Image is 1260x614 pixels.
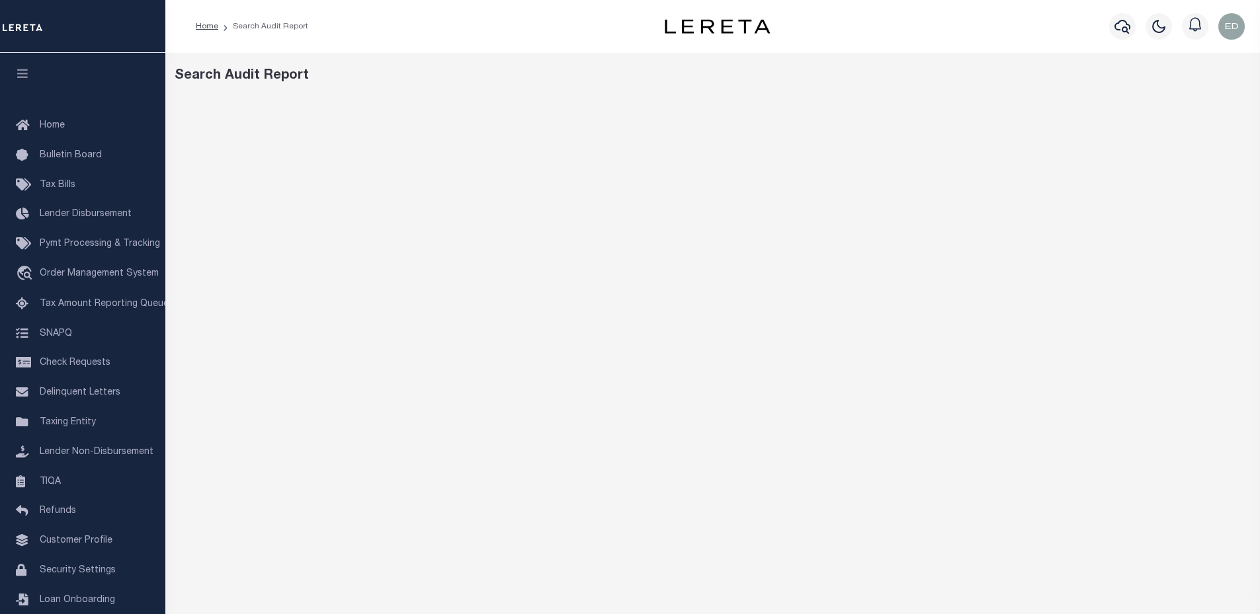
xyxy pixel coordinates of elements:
[40,506,76,516] span: Refunds
[40,595,115,605] span: Loan Onboarding
[40,358,110,367] span: Check Requests
[40,566,116,575] span: Security Settings
[40,299,169,309] span: Tax Amount Reporting Queue
[196,22,218,30] a: Home
[40,151,102,160] span: Bulletin Board
[218,20,308,32] li: Search Audit Report
[40,447,153,457] span: Lender Non-Disbursement
[40,536,112,545] span: Customer Profile
[665,19,771,34] img: logo-dark.svg
[40,180,75,190] span: Tax Bills
[40,239,160,249] span: Pymt Processing & Tracking
[40,328,72,338] span: SNAPQ
[40,477,61,486] span: TIQA
[40,388,120,397] span: Delinquent Letters
[1218,13,1245,40] img: svg+xml;base64,PHN2ZyB4bWxucz0iaHR0cDovL3d3dy53My5vcmcvMjAwMC9zdmciIHBvaW50ZXItZXZlbnRzPSJub25lIi...
[40,210,132,219] span: Lender Disbursement
[175,66,1251,86] div: Search Audit Report
[40,121,65,130] span: Home
[16,266,37,283] i: travel_explore
[40,269,159,278] span: Order Management System
[40,418,96,427] span: Taxing Entity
